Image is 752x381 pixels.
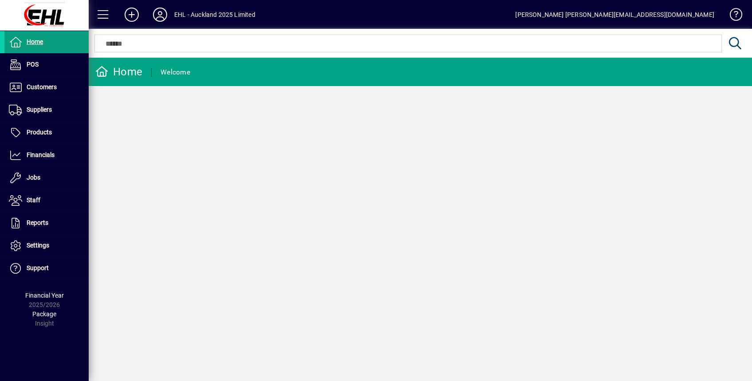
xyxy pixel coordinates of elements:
[4,76,89,98] a: Customers
[27,219,48,226] span: Reports
[95,65,142,79] div: Home
[4,189,89,212] a: Staff
[27,174,40,181] span: Jobs
[27,83,57,90] span: Customers
[146,7,174,23] button: Profile
[27,151,55,158] span: Financials
[4,257,89,279] a: Support
[4,212,89,234] a: Reports
[4,167,89,189] a: Jobs
[161,65,190,79] div: Welcome
[723,2,741,31] a: Knowledge Base
[4,122,89,144] a: Products
[25,292,64,299] span: Financial Year
[4,99,89,121] a: Suppliers
[4,235,89,257] a: Settings
[27,106,52,113] span: Suppliers
[174,8,255,22] div: EHL - Auckland 2025 Limited
[27,129,52,136] span: Products
[27,61,39,68] span: POS
[27,242,49,249] span: Settings
[32,310,56,318] span: Package
[4,54,89,76] a: POS
[515,8,714,22] div: [PERSON_NAME] [PERSON_NAME][EMAIL_ADDRESS][DOMAIN_NAME]
[27,264,49,271] span: Support
[27,196,40,204] span: Staff
[4,144,89,166] a: Financials
[117,7,146,23] button: Add
[27,38,43,45] span: Home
